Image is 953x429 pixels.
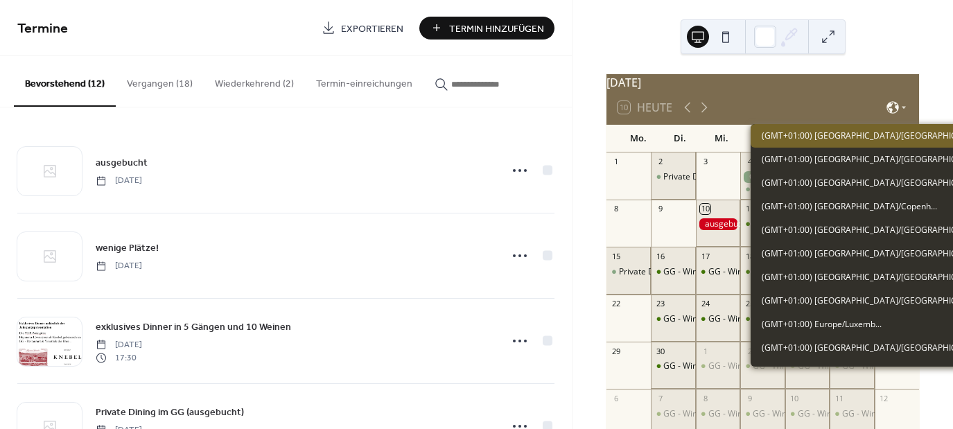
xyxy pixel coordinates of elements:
button: Termin-einreichungen [305,56,423,105]
div: Do. [742,125,784,152]
div: 4 [744,157,755,167]
span: [DATE] [96,260,142,272]
span: (GMT+01:00) [GEOGRAPHIC_DATA]/Copenh... [762,200,937,213]
div: 1 [611,157,621,167]
button: Wiederkehrend (2) [204,56,305,105]
div: GG - Wine & Dine [651,408,695,420]
div: GG - Wine & Dine [740,408,785,420]
div: 10 [700,204,710,214]
button: Vergangen (18) [116,56,204,105]
a: wenige Plätze! [96,240,159,256]
div: GG - Wine & Dine [842,360,909,372]
a: exklusives Dinner in 5 Gängen und 10 Weinen [96,319,291,335]
div: 6 [611,393,621,403]
div: GG - Wine & Dine [740,360,785,372]
div: Mi. [701,125,742,152]
div: GG - Wine & Dine [708,408,776,420]
a: ausgebucht [96,155,148,170]
div: 2 [744,346,755,356]
span: exklusives Dinner in 5 Gängen und 10 Weinen [96,320,291,335]
div: GG - Wine & Dine [798,408,865,420]
div: GG - Wine & Dine [696,360,740,372]
div: 16 [655,251,665,261]
span: 17:30 [96,351,142,364]
div: GG - Wine & Dine [651,360,695,372]
div: GG PopUp beim Moselfest [740,171,919,183]
div: Di. [659,125,701,152]
div: GG - Wine & Dine [663,360,731,372]
span: Private Dining im GG (ausgebucht) [96,405,244,420]
div: [DATE] [606,74,919,91]
div: Private Dining im GG (ausgebucht) [663,171,796,183]
div: GG - Wine & Dine [753,360,820,372]
div: 7 [655,393,665,403]
div: 11 [744,204,755,214]
div: GG - Wine & Dine [740,313,785,325]
a: Private Dining im GG (ausgebucht) [96,404,244,420]
div: 1 [700,346,710,356]
div: 17 [700,251,710,261]
button: Termin Hinzufügen [419,17,554,40]
div: GG - Wine & Dine [663,266,731,278]
div: 8 [611,204,621,214]
div: 2 [655,157,665,167]
div: GG - Wine & Dine [785,360,830,372]
div: 9 [655,204,665,214]
div: GG - Wine & Dine [708,313,776,325]
div: GG - Wine & Dine [708,360,776,372]
div: 30 [655,346,665,356]
span: [DATE] [96,175,142,187]
span: [DATE] [96,339,142,351]
div: GG - Wine & Dine [696,266,740,278]
span: Exportieren [341,21,403,36]
div: GG - Wine & Dine [830,360,874,372]
div: 11 [834,393,844,403]
div: GG - Wine & Dine [785,408,830,420]
button: Bevorstehend (12) [14,56,116,107]
div: 3 [700,157,710,167]
div: GG - Wine & Dine [651,313,695,325]
div: 25 [744,299,755,309]
div: GG - Wine & Dine [651,266,695,278]
div: Private Dining im GG (ausgebucht) [651,171,695,183]
div: 18 [744,251,755,261]
div: GG - Wine & Dine [830,408,874,420]
div: 29 [611,346,621,356]
div: GG - Wine & Dine [740,218,785,230]
div: GG - Wine & Dine [740,266,785,278]
div: 12 [879,393,889,403]
div: GG - Wine & Dine [696,408,740,420]
div: Private Dining im GG (ausgebucht) [619,266,752,278]
span: wenige Plätze! [96,241,159,256]
div: GG - Wine & Dine [663,313,731,325]
div: GG - Wine & Dine [708,266,776,278]
div: GG - Wine & Dine [798,360,865,372]
div: GG - Wine & Dine [663,408,731,420]
div: 10 [789,393,800,403]
div: 24 [700,299,710,309]
div: 9 [744,393,755,403]
div: GG - Wine & Dine [696,313,740,325]
span: ausgebucht [96,156,148,170]
div: ausgebucht [696,218,740,230]
a: Exportieren [311,17,414,40]
div: Private Dining im GG (ausgebucht) [606,266,651,278]
div: 8 [700,393,710,403]
div: Private Dining im GG (ausgebucht) [740,184,785,195]
span: Termine [17,15,68,42]
div: GG - Wine & Dine [753,408,820,420]
span: (GMT+01:00) Europe/Luxemb... [762,318,882,331]
div: 23 [655,299,665,309]
span: Termin Hinzufügen [449,21,544,36]
div: Mo. [618,125,659,152]
div: GG - Wine & Dine [842,408,909,420]
div: 15 [611,251,621,261]
div: 22 [611,299,621,309]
